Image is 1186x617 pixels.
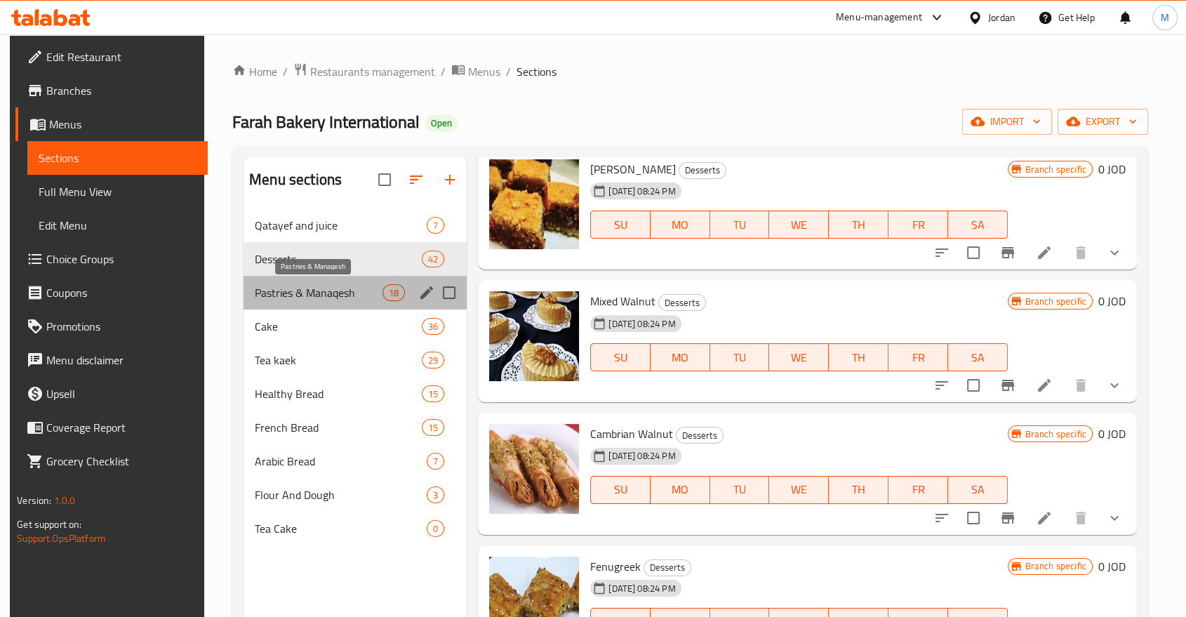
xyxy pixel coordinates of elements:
[489,291,579,381] img: Mixed Walnut
[1020,163,1092,176] span: Branch specific
[834,479,883,500] span: TH
[716,215,764,235] span: TU
[255,520,427,537] div: Tea Cake
[255,419,422,436] span: French Bread
[651,211,710,239] button: MO
[425,117,458,129] span: Open
[1106,377,1123,394] svg: Show Choices
[244,242,467,276] div: Desserts42
[1064,501,1098,535] button: delete
[255,486,427,503] span: Flour And Dough
[651,476,710,504] button: MO
[370,165,399,194] span: Select all sections
[232,106,420,138] span: Farah Bakery International
[422,251,444,267] div: items
[427,219,444,232] span: 7
[1098,557,1126,576] h6: 0 JOD
[382,284,405,301] div: items
[27,141,208,175] a: Sections
[656,215,705,235] span: MO
[1098,159,1126,179] h6: 0 JOD
[590,159,676,180] span: [PERSON_NAME]
[894,215,942,235] span: FR
[677,427,723,444] span: Desserts
[46,419,196,436] span: Coverage Report
[603,317,681,331] span: [DATE] 08:24 PM
[451,62,500,81] a: Menus
[959,503,988,533] span: Select to update
[948,476,1008,504] button: SA
[888,343,948,371] button: FR
[249,169,342,190] h2: Menu sections
[517,63,557,80] span: Sections
[1069,113,1137,131] span: export
[255,217,427,234] span: Qatayef and juice
[679,162,726,178] span: Desserts
[244,377,467,411] div: Healthy Bread15
[769,476,829,504] button: WE
[597,479,645,500] span: SU
[244,276,467,310] div: Pastries & Manaqesh18edit
[769,343,829,371] button: WE
[427,486,444,503] div: items
[603,185,681,198] span: [DATE] 08:24 PM
[1098,424,1126,444] h6: 0 JOD
[255,318,422,335] span: Cake
[46,318,196,335] span: Promotions
[427,217,444,234] div: items
[603,449,681,463] span: [DATE] 08:24 PM
[829,211,888,239] button: TH
[46,453,196,470] span: Grocery Checklist
[17,515,81,533] span: Get support on:
[27,175,208,208] a: Full Menu View
[710,343,770,371] button: TU
[255,385,422,402] span: Healthy Bread
[49,116,196,133] span: Menus
[590,423,673,444] span: Cambrian Walnut
[39,183,196,200] span: Full Menu View
[925,236,959,270] button: sort-choices
[1020,427,1092,441] span: Branch specific
[244,343,467,377] div: Tea kaek29
[597,347,645,368] span: SU
[283,63,288,80] li: /
[383,286,404,300] span: 18
[244,208,467,242] div: Qatayef and juice7
[775,479,823,500] span: WE
[433,163,467,197] button: Add section
[590,291,655,312] span: Mixed Walnut
[46,284,196,301] span: Coupons
[1106,510,1123,526] svg: Show Choices
[15,310,208,343] a: Promotions
[1098,236,1131,270] button: show more
[422,385,444,402] div: items
[15,377,208,411] a: Upsell
[644,559,691,576] div: Desserts
[46,48,196,65] span: Edit Restaurant
[255,284,382,301] span: Pastries & Manaqesh
[427,520,444,537] div: items
[15,40,208,74] a: Edit Restaurant
[255,352,422,369] div: Tea kaek
[834,215,883,235] span: TH
[1098,291,1126,311] h6: 0 JOD
[590,211,651,239] button: SU
[17,491,51,510] span: Version:
[244,310,467,343] div: Cake36
[244,512,467,545] div: Tea Cake0
[603,582,681,595] span: [DATE] 08:24 PM
[255,251,422,267] span: Desserts
[422,320,444,333] span: 36
[422,354,444,367] span: 29
[894,479,942,500] span: FR
[489,424,579,514] img: Cambrian Walnut
[232,63,277,80] a: Home
[991,501,1025,535] button: Branch-specific-item
[255,453,427,470] span: Arabic Bread
[710,211,770,239] button: TU
[54,491,76,510] span: 1.0.0
[244,444,467,478] div: Arabic Bread7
